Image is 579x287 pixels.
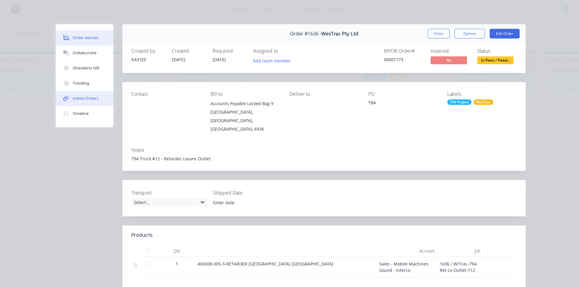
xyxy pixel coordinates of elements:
div: 1636 / W/Trac-794-Ret-Lv-Outlet-T12 [437,257,483,277]
div: Collaborate [73,50,97,56]
div: 794 Project [447,99,471,105]
span: 406508-005-3-RETARDER [GEOGRAPHIC_DATA] [GEOGRAPHIC_DATA] [197,261,333,267]
div: Accounts Payable Locked Bag 9 [210,99,280,108]
div: Select... [131,198,207,207]
div: [GEOGRAPHIC_DATA], [GEOGRAPHIC_DATA], [GEOGRAPHIC_DATA], 6936 [210,108,280,133]
button: Timeline [56,106,113,121]
button: Tracking [56,76,113,91]
button: Options [455,29,485,38]
div: MYOB Order # [384,48,423,54]
span: No [431,56,467,64]
button: Close [428,29,450,38]
div: Job [437,245,483,257]
div: Checklists 0/0 [73,65,99,71]
div: Created [172,48,205,54]
span: 1 [176,261,178,267]
input: Enter date [209,198,284,207]
div: Status [477,48,517,54]
button: Add team member [250,56,294,65]
button: Checklists 0/0 [56,61,113,76]
div: Labels [447,91,517,97]
div: PO [368,91,438,97]
div: TBA [368,99,438,108]
div: Tracking [73,81,89,86]
span: [DATE] [172,57,185,62]
label: Transport [131,189,207,196]
div: Created by [131,48,165,54]
button: Linked Orders [56,91,113,106]
div: Notes [131,147,517,153]
button: Edit Order [490,29,520,38]
div: Account [377,245,437,257]
div: Deliver to [289,91,359,97]
div: KAYSEE [131,56,165,63]
div: Accounts Payable Locked Bag 9[GEOGRAPHIC_DATA], [GEOGRAPHIC_DATA], [GEOGRAPHIC_DATA], 6936 [210,99,280,133]
div: Products [131,232,153,239]
span: Order #1636 - [290,31,321,37]
div: Bill to [210,91,280,97]
span: [DATE] [213,57,226,62]
div: Contact [131,91,201,97]
span: WesTrac Pty Ltd [321,31,358,37]
div: 00001773 [384,56,423,63]
div: Qty [159,245,195,257]
span: In Paint / Powd... [477,56,514,64]
button: Order details [56,30,113,45]
label: Shipped Date [213,189,289,196]
div: Sales - Mobile Machines Sound - Interco [377,257,437,277]
button: Collaborate [56,45,113,61]
div: Linked Orders [73,96,99,101]
div: WesTrac [474,99,493,105]
button: In Paint / Powd... [477,56,514,65]
div: Assigned to [253,48,314,54]
div: 794 Truck #12 - Retarder Louvre Outlet [131,155,517,162]
div: Invoiced [431,48,470,54]
div: Order details [73,35,98,41]
div: Timeline [73,111,89,116]
button: Add team member [253,56,294,65]
div: Required [213,48,246,54]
